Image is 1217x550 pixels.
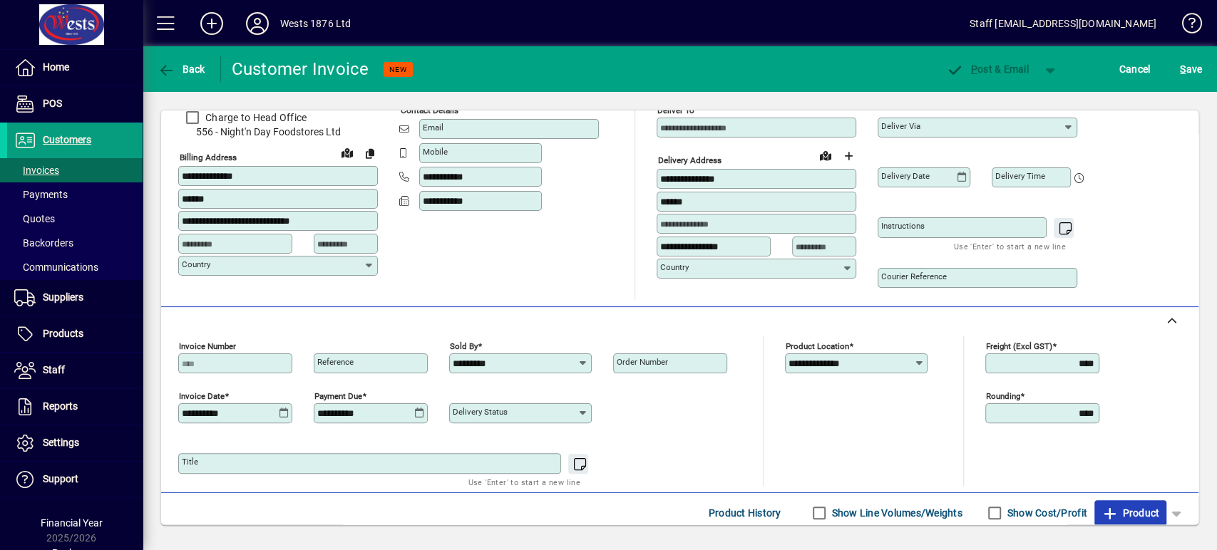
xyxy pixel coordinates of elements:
a: Quotes [7,207,143,231]
span: Payments [14,189,68,200]
button: Cancel [1116,56,1154,82]
mat-label: Invoice date [179,391,225,401]
span: Product [1102,502,1159,524]
span: ost & Email [946,63,1029,75]
mat-hint: Use 'Enter' to start a new line [468,474,580,490]
mat-hint: Use 'Enter' to start a new line [954,238,1066,254]
span: ave [1180,58,1202,81]
mat-label: Title [182,457,198,467]
span: Staff [43,364,65,375]
mat-label: Deliver via [881,121,920,131]
span: POS [43,98,62,109]
mat-label: Delivery time [995,171,1045,181]
button: Save [1176,56,1206,82]
span: P [971,63,977,75]
span: Product History [709,502,781,524]
span: Suppliers [43,291,83,303]
span: Financial Year [41,517,103,529]
a: Support [7,462,143,497]
a: View on map [336,141,359,164]
a: Staff [7,353,143,388]
button: Back [154,56,209,82]
mat-label: Order number [617,357,668,367]
mat-label: Payment due [314,391,362,401]
div: Wests 1876 Ltd [280,12,351,35]
button: Profile [235,11,280,36]
mat-label: Sold by [450,341,478,351]
span: Products [43,328,83,339]
span: Cancel [1119,58,1151,81]
span: Backorders [14,237,73,249]
button: Product History [703,500,787,526]
mat-label: Country [182,259,210,269]
a: Invoices [7,158,143,182]
mat-label: Deliver To [657,105,694,115]
a: Products [7,316,143,352]
a: Reports [7,389,143,425]
span: Customers [43,134,91,145]
mat-label: Mobile [423,147,448,157]
app-page-header-button: Back [143,56,221,82]
span: Invoices [14,165,59,176]
div: Customer Invoice [232,58,369,81]
mat-label: Delivery date [881,171,930,181]
label: Charge to Head Office [202,110,307,125]
mat-label: Email [423,123,443,133]
span: Reports [43,400,78,412]
button: Product [1094,500,1166,526]
label: Show Line Volumes/Weights [829,506,962,520]
span: Settings [43,437,79,448]
a: Home [7,50,143,85]
span: NEW [389,65,407,74]
span: Support [43,473,78,484]
mat-label: Courier Reference [881,271,947,281]
span: Back [158,63,205,75]
mat-label: Delivery status [453,407,508,417]
mat-label: Instructions [881,221,925,231]
span: Quotes [14,213,55,224]
span: Communications [14,261,98,273]
button: Post & Email [939,56,1036,82]
span: 556 - Night'n Day Foodstores Ltd [178,125,378,140]
a: Payments [7,182,143,207]
a: View on map [814,144,837,167]
mat-label: Reference [317,357,354,367]
mat-label: Rounding [986,391,1020,401]
a: Knowledge Base [1171,3,1199,49]
span: Home [43,61,69,73]
div: Staff [EMAIL_ADDRESS][DOMAIN_NAME] [970,12,1156,35]
mat-label: Product location [786,341,849,351]
a: Backorders [7,231,143,255]
a: POS [7,86,143,122]
a: Settings [7,425,143,461]
button: Choose address [837,145,860,167]
button: Copy to Delivery address [359,142,381,165]
mat-label: Freight (excl GST) [986,341,1052,351]
a: Communications [7,255,143,279]
a: Suppliers [7,280,143,316]
mat-label: Invoice number [179,341,236,351]
mat-label: Country [660,262,689,272]
button: Add [189,11,235,36]
label: Show Cost/Profit [1005,506,1087,520]
span: S [1180,63,1186,75]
